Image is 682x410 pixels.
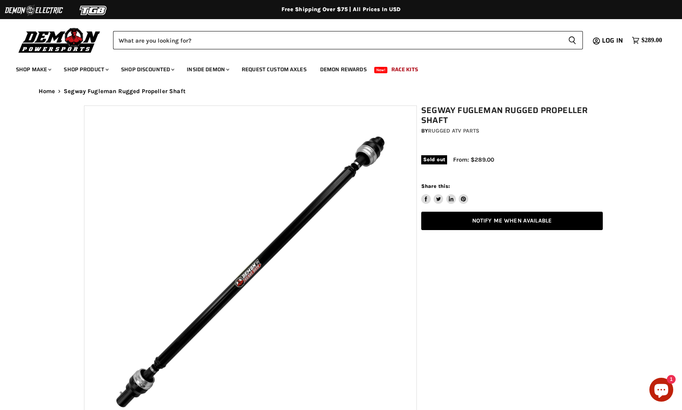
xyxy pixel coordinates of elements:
[641,37,662,44] span: $289.00
[58,61,113,78] a: Shop Product
[236,61,313,78] a: Request Custom Axles
[562,31,583,49] button: Search
[421,212,603,230] a: Notify Me When Available
[421,127,603,135] div: by
[64,88,186,95] span: Segway Fugleman Rugged Propeller Shaft
[385,61,424,78] a: Race Kits
[421,105,603,125] h1: Segway Fugleman Rugged Propeller Shaft
[181,61,234,78] a: Inside Demon
[428,127,479,134] a: Rugged ATV Parts
[10,61,56,78] a: Shop Make
[314,61,373,78] a: Demon Rewards
[113,31,562,49] input: Search
[10,58,660,78] ul: Main menu
[64,3,123,18] img: TGB Logo 2
[23,88,660,95] nav: Breadcrumbs
[4,3,64,18] img: Demon Electric Logo 2
[39,88,55,95] a: Home
[421,183,469,204] aside: Share this:
[421,155,447,164] span: Sold out
[115,61,179,78] a: Shop Discounted
[421,183,450,189] span: Share this:
[628,35,666,46] a: $289.00
[113,31,583,49] form: Product
[374,67,388,73] span: New!
[602,35,623,45] span: Log in
[16,26,103,54] img: Demon Powersports
[453,156,494,163] span: From: $289.00
[23,6,660,13] div: Free Shipping Over $75 | All Prices In USD
[598,37,628,44] a: Log in
[647,378,676,404] inbox-online-store-chat: Shopify online store chat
